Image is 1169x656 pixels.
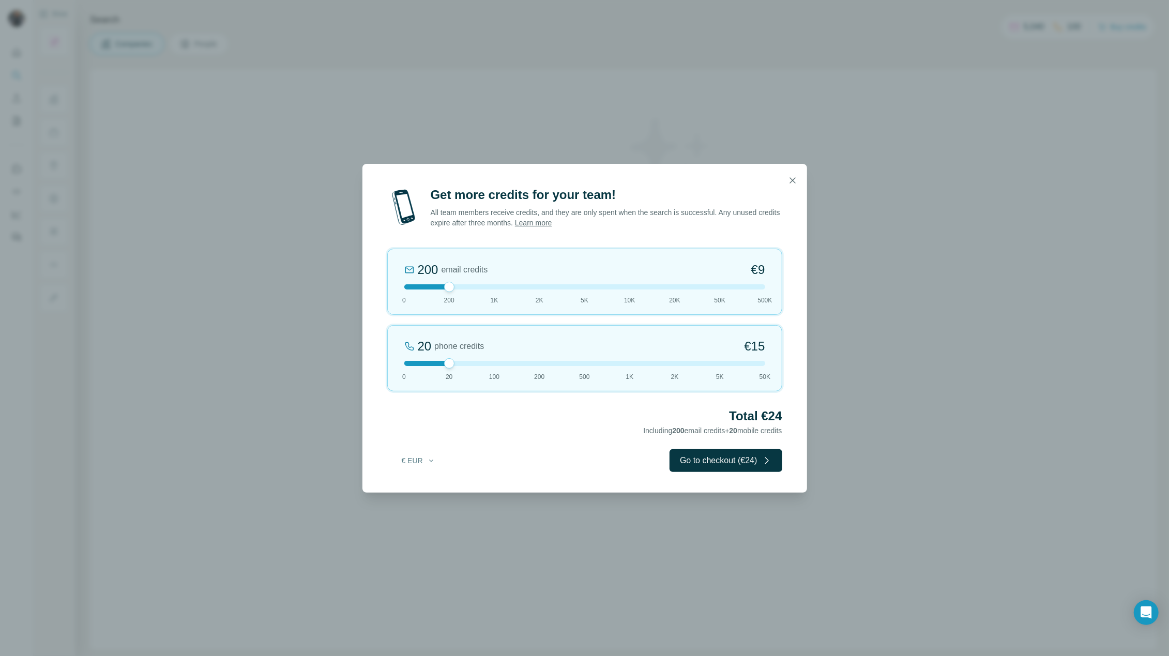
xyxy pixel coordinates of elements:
button: Go to checkout (€24) [670,449,782,472]
span: 5K [581,296,588,305]
span: 200 [534,372,544,382]
p: All team members receive credits, and they are only spent when the search is successful. Any unus... [431,207,782,228]
a: Learn more [515,219,552,227]
button: € EUR [394,451,443,470]
span: 200 [444,296,454,305]
span: 20 [446,372,452,382]
div: 20 [418,338,432,355]
span: €15 [744,338,765,355]
span: 1K [491,296,498,305]
span: phone credits [434,340,484,353]
img: mobile-phone [387,187,420,228]
span: 200 [672,426,684,435]
span: 2K [536,296,543,305]
span: 20 [730,426,738,435]
span: 0 [402,372,406,382]
span: Including email credits + mobile credits [643,426,782,435]
span: email credits [442,264,488,276]
span: 50K [715,296,725,305]
span: 50K [760,372,770,382]
span: 0 [402,296,406,305]
span: 20K [669,296,680,305]
span: 500K [757,296,772,305]
span: 2K [671,372,679,382]
div: 200 [418,262,438,278]
span: 1K [626,372,633,382]
span: 10K [624,296,635,305]
span: 5K [716,372,724,382]
span: 100 [489,372,499,382]
span: €9 [751,262,765,278]
h2: Total €24 [387,408,782,424]
div: Open Intercom Messenger [1134,600,1159,625]
span: 500 [579,372,589,382]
